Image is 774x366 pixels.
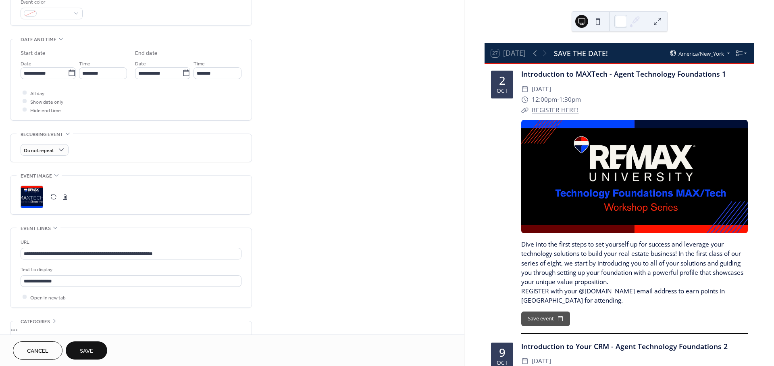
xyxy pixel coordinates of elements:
div: Dive into the first steps to set yourself up for success and leverage your technology solutions t... [521,240,748,305]
a: Introduction to Your CRM - Agent Technology Foundations 2 [521,341,728,351]
span: Recurring event [21,130,63,139]
span: Categories [21,318,50,326]
div: Start date [21,49,46,58]
span: Date [21,59,31,68]
span: - [557,94,559,105]
div: Oct [497,360,508,366]
a: Introduction to MAXTech - Agent Technology Foundations 1 [521,69,726,79]
span: Open in new tab [30,293,66,302]
span: Time [79,59,90,68]
span: Date and time [21,36,56,44]
span: Date [135,59,146,68]
span: Event image [21,172,52,180]
span: All day [30,89,44,98]
span: Hide end time [30,106,61,115]
div: ​ [521,84,528,94]
span: Event links [21,224,51,233]
div: ​ [521,105,528,115]
span: 1:30pm [559,94,581,105]
div: Oct [497,88,508,94]
span: Do not repeat [24,146,54,155]
button: Save event [521,312,570,326]
span: Cancel [27,347,48,356]
div: ​ [521,94,528,105]
div: ; [21,186,43,208]
button: Save [66,341,107,360]
div: ••• [10,321,252,338]
button: Cancel [13,341,62,360]
div: 9 [499,347,506,358]
span: 12:00pm [532,94,557,105]
span: [DATE] [532,84,551,94]
div: End date [135,49,158,58]
span: America/New_York [678,51,724,56]
span: Time [193,59,205,68]
div: URL [21,238,240,247]
span: Show date only [30,98,63,106]
a: REGISTER HERE! [532,106,578,114]
span: Save [80,347,93,356]
div: SAVE THE DATE! [554,48,608,59]
div: 2 [499,75,506,86]
div: Text to display [21,266,240,274]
